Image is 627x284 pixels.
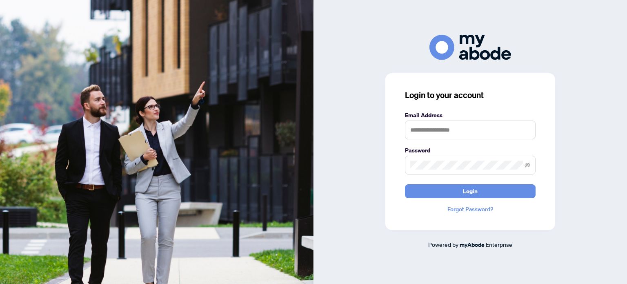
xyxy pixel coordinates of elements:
[460,240,485,249] a: myAbode
[429,35,511,60] img: ma-logo
[405,146,536,155] label: Password
[405,111,536,120] label: Email Address
[405,184,536,198] button: Login
[486,241,512,248] span: Enterprise
[525,162,530,168] span: eye-invisible
[405,205,536,214] a: Forgot Password?
[405,89,536,101] h3: Login to your account
[463,185,478,198] span: Login
[428,241,458,248] span: Powered by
